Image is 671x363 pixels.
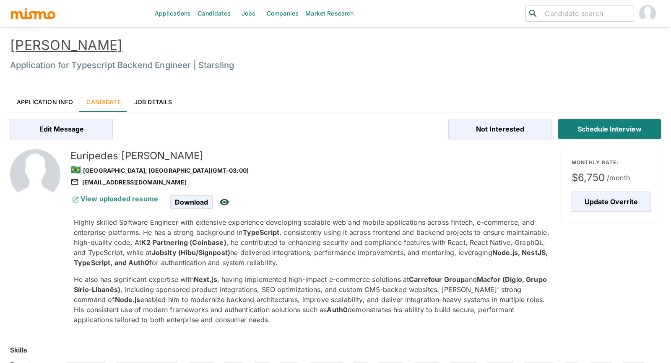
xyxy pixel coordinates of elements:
strong: Jobsity (Hibu/Signpost) [152,248,230,257]
strong: TypeScript [243,228,280,237]
span: /month [607,172,630,184]
button: Schedule Interview [558,119,661,139]
button: Edit Message [10,119,113,139]
p: He also has significant expertise with , having implemented high-impact e-commerce solutions at a... [74,274,555,325]
strong: K2 Partnering (Coinbase) [141,238,226,247]
button: Not Interested [448,119,551,139]
h5: Eurípedes [PERSON_NAME] [70,149,555,163]
img: Carmen Vilachá [639,5,656,22]
a: Candidate [80,92,127,112]
h6: Skills [10,345,27,355]
p: MONTHLY RATE: [572,159,651,166]
a: Download [170,198,213,205]
input: Candidate search [541,8,630,19]
a: View uploaded resume [70,195,158,203]
a: Application Info [10,92,80,112]
span: $6,750 [572,171,651,184]
strong: Node.js [115,295,140,304]
a: [PERSON_NAME] [10,37,122,53]
a: Job Details [127,92,179,112]
div: [EMAIL_ADDRESS][DOMAIN_NAME] [70,177,555,187]
div: [GEOGRAPHIC_DATA], [GEOGRAPHIC_DATA] (GMT-03:00) [70,163,555,177]
strong: Auth0 [327,305,348,314]
span: 🇧🇷 [70,165,81,175]
span: Download [170,195,213,209]
strong: Carrefour Group [409,275,465,284]
strong: Next.js [194,275,217,284]
img: 2Q== [10,149,60,200]
button: Update Overrite [572,192,651,212]
h6: Application for Typescript Backend Engineer | Starsling [10,58,661,72]
p: Highly skilled Software Engineer with extensive experience developing scalable web and mobile app... [74,217,555,268]
img: logo [10,7,56,20]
